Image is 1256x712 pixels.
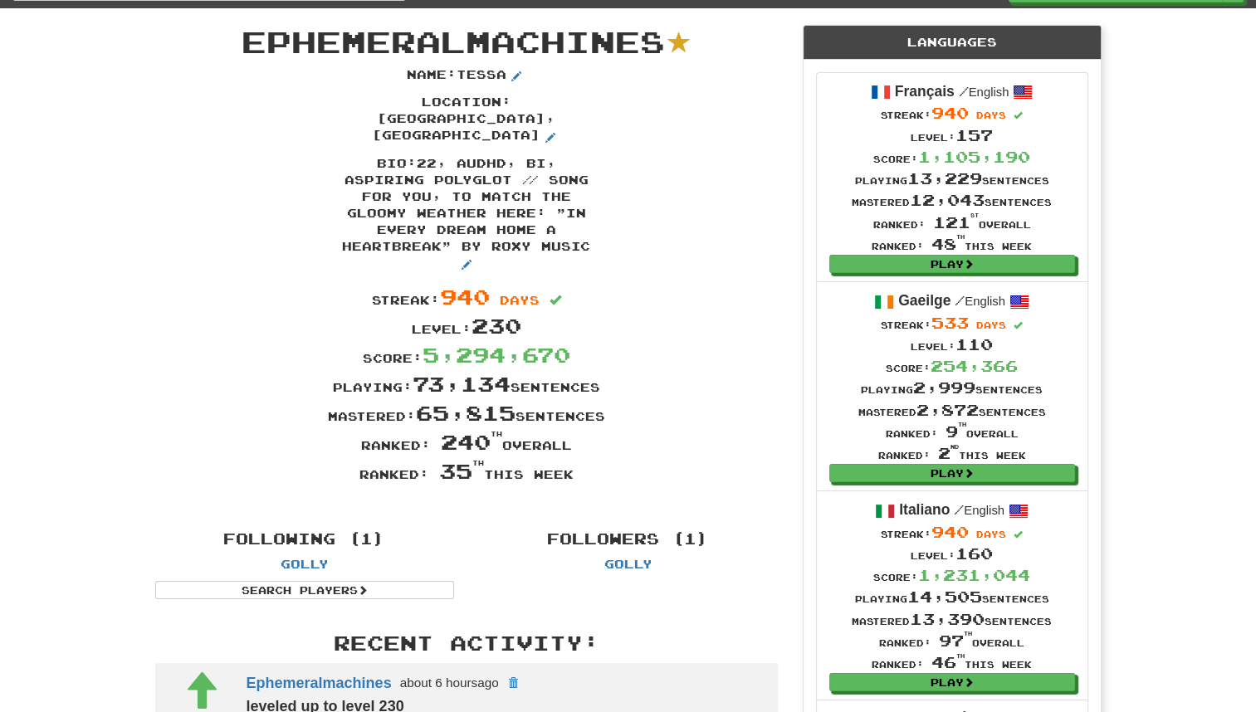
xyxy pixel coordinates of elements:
[955,126,993,144] span: 157
[155,632,778,654] h3: Recent Activity:
[956,653,965,659] sup: th
[407,66,526,86] p: Name : Tessa
[933,213,979,232] span: 121
[400,675,499,690] small: about 6 hours ago
[1014,321,1023,330] span: Streak includes today.
[441,429,502,454] span: 240
[931,314,969,332] span: 533
[858,355,1046,377] div: Score:
[907,169,982,188] span: 13,229
[416,400,516,425] span: 65,815
[955,293,965,308] span: /
[479,531,778,548] h4: Followers (1)
[899,501,950,518] strong: Italiano
[281,557,329,571] a: golly
[143,427,790,456] div: Ranked: overall
[931,104,969,122] span: 940
[852,608,1052,630] div: Mastered sentences
[976,319,1006,330] span: days
[931,235,965,253] span: 48
[913,378,975,397] span: 2,999
[604,557,652,571] a: golly
[959,84,969,99] span: /
[858,334,1046,355] div: Level:
[931,357,1018,375] span: 254,366
[858,399,1046,421] div: Mastered sentences
[143,282,790,311] div: Streak:
[852,586,1052,607] div: Playing sentences
[342,94,591,147] p: Location : [GEOGRAPHIC_DATA], [GEOGRAPHIC_DATA]
[954,502,964,517] span: /
[155,581,454,599] a: Search Players
[898,292,951,309] strong: Gaeilge
[408,494,462,510] iframe: X Post Button
[852,564,1052,586] div: Score:
[413,371,511,396] span: 73,134
[964,631,972,636] sup: th
[946,422,966,441] span: 9
[852,543,1052,564] div: Level:
[143,369,790,398] div: Playing: sentences
[143,311,790,340] div: Level:
[804,26,1101,60] div: Languages
[852,651,1052,673] div: Ranked: this week
[439,458,484,483] span: 35
[858,421,1046,442] div: Ranked: overall
[938,444,959,462] span: 2
[155,531,454,548] h4: Following (1)
[829,673,1075,691] a: Play
[852,168,1052,189] div: Playing sentences
[858,377,1046,398] div: Playing sentences
[852,233,1052,255] div: Ranked: this week
[918,566,1030,584] span: 1,231,044
[143,340,790,369] div: Score:
[918,148,1030,166] span: 1,105,190
[907,588,982,606] span: 14,505
[852,124,1052,146] div: Level:
[931,653,965,671] span: 46
[955,295,1005,308] small: English
[916,401,979,419] span: 2,872
[910,610,985,628] span: 13,390
[500,293,540,307] span: days
[852,146,1052,168] div: Score:
[829,464,1075,482] a: Play
[956,234,965,240] sup: th
[1014,111,1023,120] span: Streak includes today.
[895,83,955,100] strong: Français
[951,444,959,450] sup: nd
[472,459,484,467] sup: th
[472,313,521,338] span: 230
[342,155,591,275] p: Bio : 22, audhd, bi, aspiring polyglot // song for you, to match the gloomy weather here: "in eve...
[242,23,665,59] span: Ephemeralmachines
[491,430,502,438] sup: th
[976,529,1006,539] span: days
[247,674,392,690] a: Ephemeralmachines
[955,335,993,354] span: 110
[440,284,490,309] span: 940
[143,456,790,485] div: Ranked: this week
[852,102,1052,124] div: Streak:
[910,191,985,209] span: 12,043
[852,630,1052,651] div: Ranked: overall
[858,312,1046,334] div: Streak:
[1014,530,1023,539] span: Streak includes today.
[931,523,969,541] span: 940
[976,110,1006,120] span: days
[829,255,1075,273] a: Play
[852,189,1052,211] div: Mastered sentences
[852,521,1052,543] div: Streak:
[468,494,524,510] iframe: fb:share_button Facebook Social Plugin
[958,422,966,427] sup: th
[143,398,790,427] div: Mastered: sentences
[970,212,979,218] sup: st
[852,212,1052,233] div: Ranked: overall
[955,544,993,563] span: 160
[858,442,1046,464] div: Ranked: this week
[954,504,1004,517] small: English
[423,342,570,367] span: 5,294,670
[959,85,1009,99] small: English
[939,632,972,650] span: 97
